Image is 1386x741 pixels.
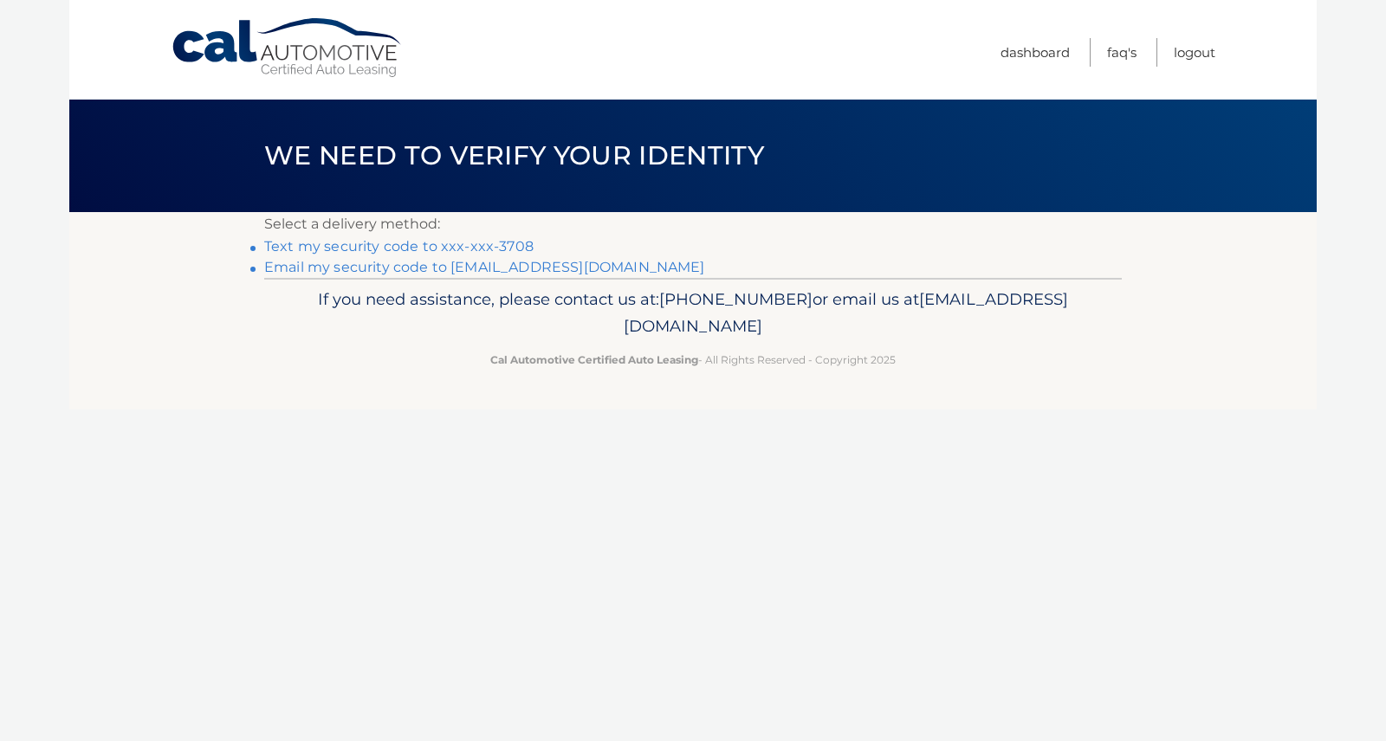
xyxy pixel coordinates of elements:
[659,289,813,309] span: [PHONE_NUMBER]
[275,351,1111,369] p: - All Rights Reserved - Copyright 2025
[264,139,764,171] span: We need to verify your identity
[264,212,1122,236] p: Select a delivery method:
[1001,38,1070,67] a: Dashboard
[171,17,405,79] a: Cal Automotive
[1174,38,1215,67] a: Logout
[264,259,705,275] a: Email my security code to [EMAIL_ADDRESS][DOMAIN_NAME]
[264,238,534,255] a: Text my security code to xxx-xxx-3708
[275,286,1111,341] p: If you need assistance, please contact us at: or email us at
[1107,38,1137,67] a: FAQ's
[490,353,698,366] strong: Cal Automotive Certified Auto Leasing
